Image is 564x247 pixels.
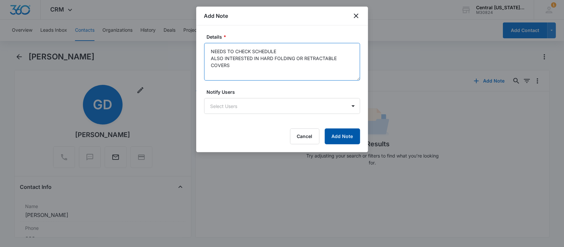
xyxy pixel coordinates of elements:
label: Notify Users [207,88,363,95]
button: Cancel [290,128,320,144]
button: close [352,12,360,20]
textarea: NEEDS TO CHECK SCHEDULE ALSO INTERESTED IN HARD FOLDING OR RETRACTABLE COVERS [204,43,360,81]
button: Add Note [325,128,360,144]
label: Details [207,33,363,40]
h1: Add Note [204,12,228,20]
